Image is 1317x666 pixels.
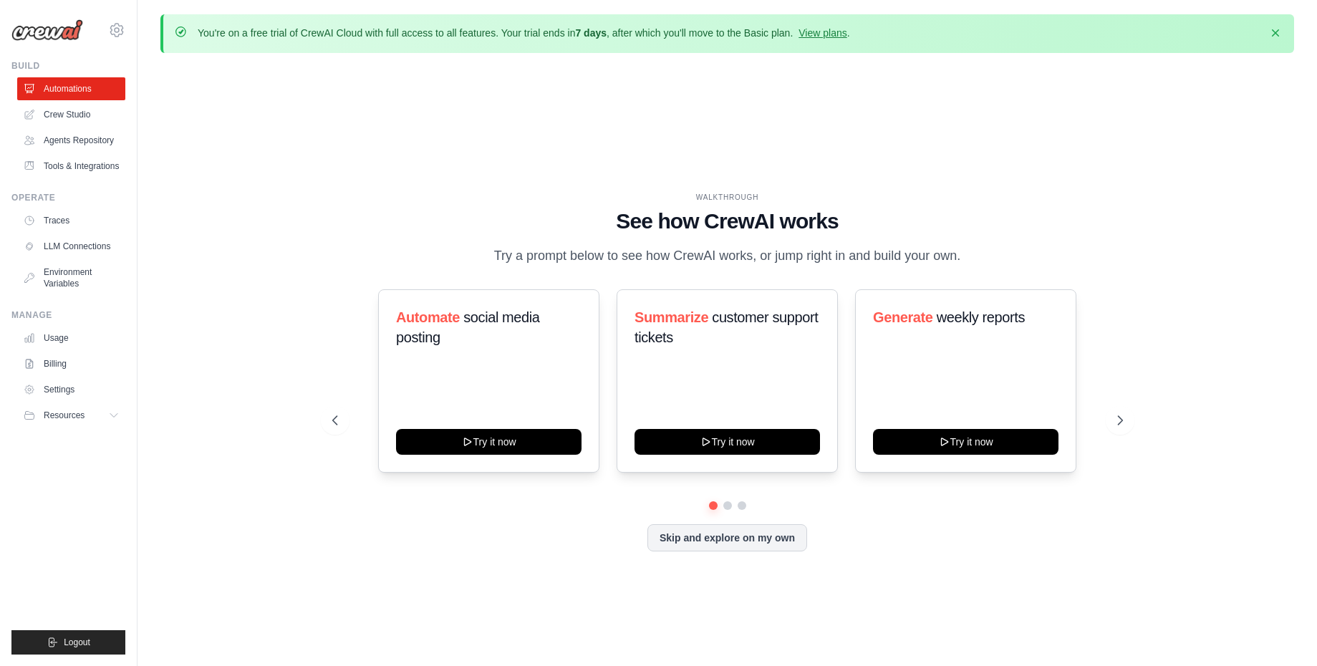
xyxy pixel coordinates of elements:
div: Operate [11,192,125,203]
a: Agents Repository [17,129,125,152]
a: Environment Variables [17,261,125,295]
strong: 7 days [575,27,607,39]
a: LLM Connections [17,235,125,258]
span: customer support tickets [635,309,818,345]
a: View plans [799,27,846,39]
button: Try it now [635,429,820,455]
a: Billing [17,352,125,375]
p: Try a prompt below to see how CrewAI works, or jump right in and build your own. [487,246,968,266]
a: Crew Studio [17,103,125,126]
span: social media posting [396,309,540,345]
button: Try it now [873,429,1058,455]
div: WALKTHROUGH [332,192,1123,203]
a: Automations [17,77,125,100]
button: Skip and explore on my own [647,524,807,551]
img: Logo [11,19,83,41]
button: Try it now [396,429,582,455]
div: Build [11,60,125,72]
span: Resources [44,410,85,421]
span: weekly reports [937,309,1025,325]
p: You're on a free trial of CrewAI Cloud with full access to all features. Your trial ends in , aft... [198,26,850,40]
a: Tools & Integrations [17,155,125,178]
span: Generate [873,309,933,325]
button: Resources [17,404,125,427]
span: Logout [64,637,90,648]
button: Logout [11,630,125,655]
h1: See how CrewAI works [332,208,1123,234]
a: Settings [17,378,125,401]
a: Usage [17,327,125,349]
span: Summarize [635,309,708,325]
iframe: Chat Widget [1245,597,1317,666]
span: Automate [396,309,460,325]
a: Traces [17,209,125,232]
div: Manage [11,309,125,321]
